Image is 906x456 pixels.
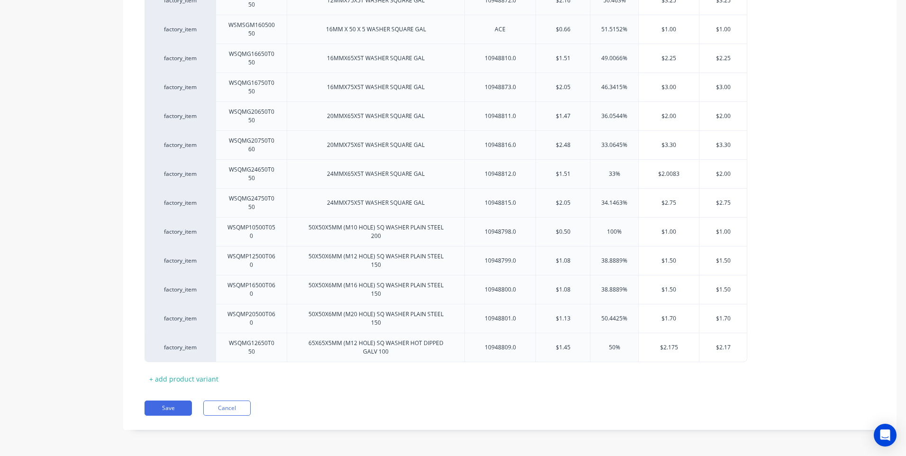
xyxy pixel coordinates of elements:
[477,52,524,64] div: 10948810.0
[220,19,283,40] div: WSMSGM16050050
[536,133,590,157] div: $2.48
[145,401,192,416] button: Save
[639,75,699,99] div: $3.00
[536,162,590,186] div: $1.51
[639,191,699,215] div: $2.75
[319,168,432,180] div: 24MMX65X5T WASHER SQUARE GAL
[298,337,454,358] div: 65X65X5MM (M12 HOLE) SQ WASHER HOT DIPPED GALV 100
[154,170,206,178] div: factory_item
[154,228,206,236] div: factory_item
[477,81,524,93] div: 10948873.0
[699,133,747,157] div: $3.30
[639,104,699,128] div: $2.00
[154,314,206,323] div: factory_item
[145,159,747,188] div: factory_itemWSQMG24650T05024MMX65X5T WASHER SQUARE GAL10948812.0$1.5133%$2.0083$2.00
[590,133,638,157] div: 33.0645%
[477,283,524,296] div: 10948800.0
[145,73,747,101] div: factory_itemWSQMG16750T05016MMX75X5T WASHER SQUARE GAL10948873.0$2.0546.3415%$3.00$3.00
[145,130,747,159] div: factory_itemWSQMG20750T06020MMX75X6T WASHER SQUARE GAL10948816.0$2.4833.0645%$3.30$3.30
[699,75,747,99] div: $3.00
[154,83,206,91] div: factory_item
[536,104,590,128] div: $1.47
[536,46,590,70] div: $1.51
[477,255,524,267] div: 10948799.0
[699,18,747,41] div: $1.00
[536,220,590,244] div: $0.50
[639,249,699,273] div: $1.50
[699,104,747,128] div: $2.00
[220,192,283,213] div: WSQMG24750T050
[590,278,638,301] div: 38.8889%
[298,250,454,271] div: 50X50X6MM (M12 HOLE) SQ WASHER PLAIN STEEL 150
[699,220,747,244] div: $1.00
[220,106,283,127] div: WSQMG20650T050
[154,25,206,34] div: factory_item
[220,279,283,300] div: WSQMP16500T060
[298,221,454,242] div: 50X50X5MM (M10 HOLE) SQ WASHER PLAIN STEEL 200
[154,199,206,207] div: factory_item
[220,337,283,358] div: WSQMG12650T050
[590,75,638,99] div: 46.3415%
[154,54,206,63] div: factory_item
[477,110,524,122] div: 10948811.0
[590,46,638,70] div: 49.0066%
[154,343,206,352] div: factory_item
[318,23,434,36] div: 16MM X 50 X 5 WASHER SQUARE GAL
[536,249,590,273] div: $1.08
[699,249,747,273] div: $1.50
[220,308,283,329] div: WSQMP20500T060
[145,275,747,304] div: factory_itemWSQMP16500T06050X50X6MM (M16 HOLE) SQ WASHER PLAIN STEEL 15010948800.0$1.0838.8889%$1...
[154,141,206,149] div: factory_item
[477,226,524,238] div: 10948798.0
[319,52,432,64] div: 16MMX65X5T WASHER SQUARE GAL
[699,46,747,70] div: $2.25
[590,162,638,186] div: 33%
[590,191,638,215] div: 34.1463%
[874,424,897,447] div: Open Intercom Messenger
[298,308,454,329] div: 50X50X6MM (M20 HOLE) SQ WASHER PLAIN STEEL 150
[477,168,524,180] div: 10948812.0
[699,162,747,186] div: $2.00
[639,162,699,186] div: $2.0083
[639,18,699,41] div: $1.00
[145,15,747,44] div: factory_itemWSMSGM1605005016MM X 50 X 5 WASHER SQUARE GALACE$0.6651.5152%$1.00$1.00
[145,101,747,130] div: factory_itemWSQMG20650T05020MMX65X5T WASHER SQUARE GAL10948811.0$1.4736.0544%$2.00$2.00
[220,77,283,98] div: WSQMG16750T050
[220,250,283,271] div: WSQMP12500T060
[145,188,747,217] div: factory_itemWSQMG24750T05024MMX75X5T WASHER SQUARE GAL10948815.0$2.0534.1463%$2.75$2.75
[145,217,747,246] div: factory_itemWSQMP10500T05050X50X5MM (M10 HOLE) SQ WASHER PLAIN STEEL 20010948798.0$0.50100%$1.00$...
[590,249,638,273] div: 38.8889%
[145,372,223,386] div: + add product variant
[699,307,747,330] div: $1.70
[477,139,524,151] div: 10948816.0
[536,18,590,41] div: $0.66
[319,110,432,122] div: 20MMX65X5T WASHER SQUARE GAL
[639,336,699,359] div: $2.175
[590,18,638,41] div: 51.5152%
[639,307,699,330] div: $1.70
[145,333,747,362] div: factory_itemWSQMG12650T05065X65X5MM (M12 HOLE) SQ WASHER HOT DIPPED GALV 10010948809.0$1.4550%$2....
[639,278,699,301] div: $1.50
[477,197,524,209] div: 10948815.0
[639,220,699,244] div: $1.00
[319,81,432,93] div: 16MMX75X5T WASHER SQUARE GAL
[220,221,283,242] div: WSQMP10500T050
[220,48,283,69] div: WSQMG16650T050
[477,23,524,36] div: ACE
[203,401,251,416] button: Cancel
[220,135,283,155] div: WSQMG20750T060
[145,246,747,275] div: factory_itemWSQMP12500T06050X50X6MM (M12 HOLE) SQ WASHER PLAIN STEEL 15010948799.0$1.0838.8889%$1...
[590,307,638,330] div: 50.4425%
[145,304,747,333] div: factory_itemWSQMP20500T06050X50X6MM (M20 HOLE) SQ WASHER PLAIN STEEL 15010948801.0$1.1350.4425%$1...
[536,336,590,359] div: $1.45
[699,336,747,359] div: $2.17
[536,191,590,215] div: $2.05
[298,279,454,300] div: 50X50X6MM (M16 HOLE) SQ WASHER PLAIN STEEL 150
[590,336,638,359] div: 50%
[639,46,699,70] div: $2.25
[154,112,206,120] div: factory_item
[220,164,283,184] div: WSQMG24650T050
[319,197,432,209] div: 24MMX75X5T WASHER SQUARE GAL
[590,104,638,128] div: 36.0544%
[319,139,432,151] div: 20MMX75X6T WASHER SQUARE GAL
